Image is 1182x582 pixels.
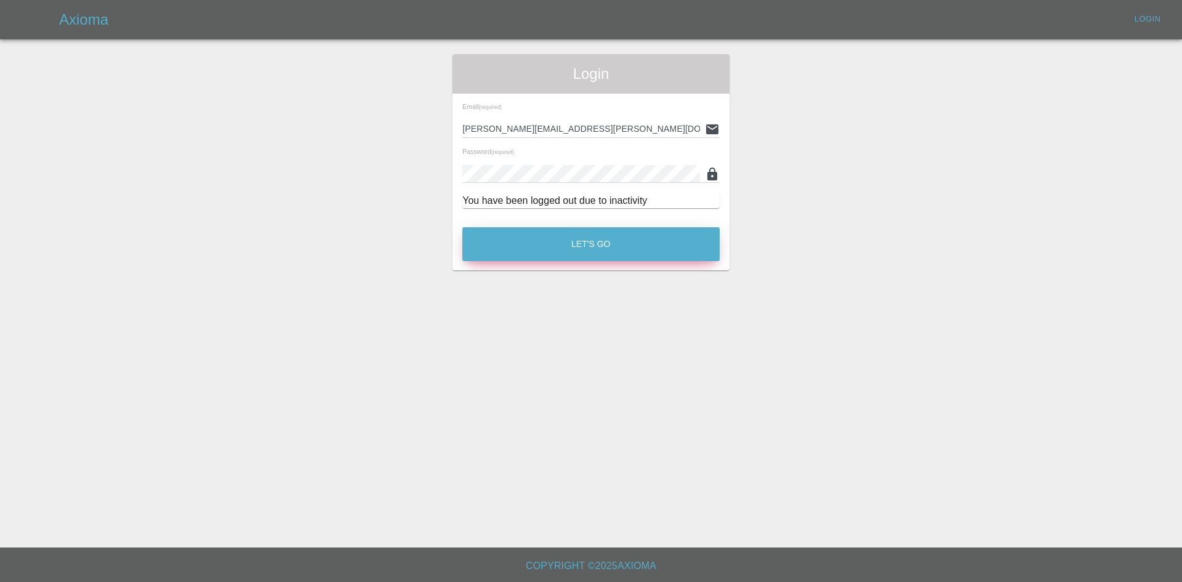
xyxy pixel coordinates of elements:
button: Let's Go [462,227,720,261]
small: (required) [491,150,514,155]
small: (required) [479,105,502,110]
a: Login [1128,10,1167,29]
h6: Copyright © 2025 Axioma [10,557,1172,575]
span: Email [462,103,502,110]
h5: Axioma [59,10,108,30]
div: You have been logged out due to inactivity [462,193,720,208]
span: Password [462,148,514,155]
span: Login [462,64,720,84]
